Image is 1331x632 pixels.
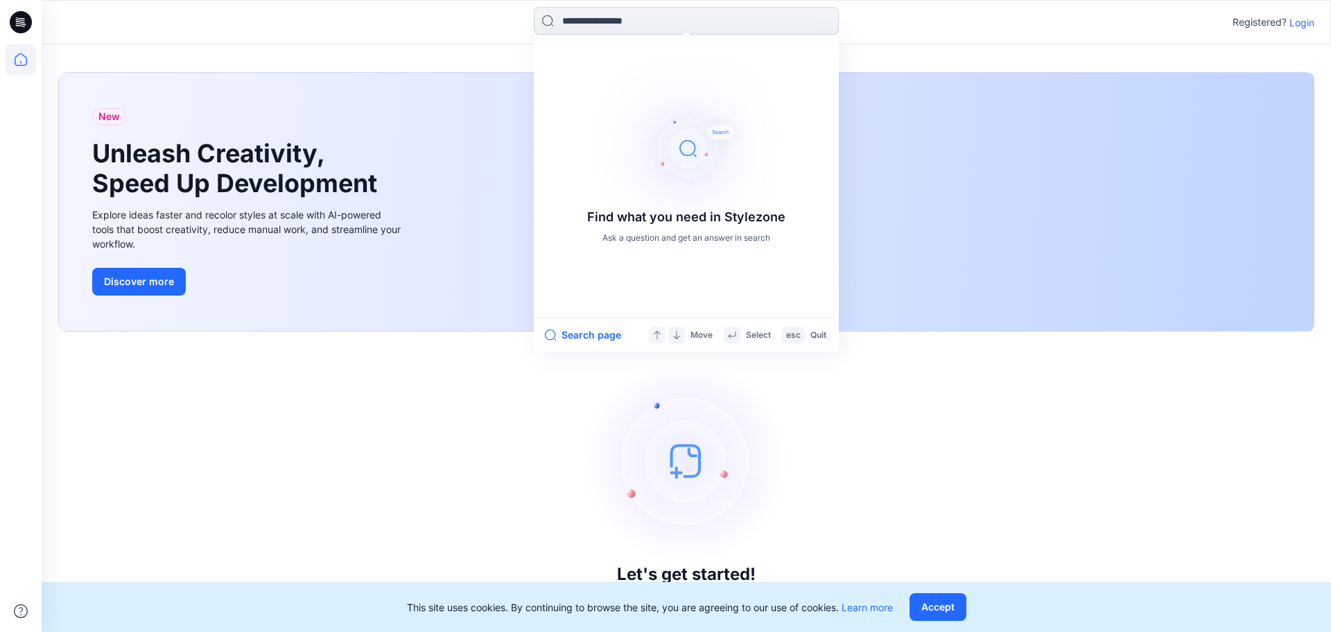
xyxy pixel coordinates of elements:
[1289,15,1314,30] p: Login
[98,108,120,125] span: New
[582,357,790,565] img: empty-state-image.svg
[407,600,893,615] p: This site uses cookies. By continuing to browse the site, you are agreeing to our use of cookies.
[92,268,186,296] button: Discover more
[842,601,893,613] a: Learn more
[690,328,713,343] p: Move
[746,328,771,343] p: Select
[810,328,826,343] p: Quit
[575,37,797,259] img: Find what you need
[92,207,404,251] div: Explore ideas faster and recolor styles at scale with AI-powered tools that boost creativity, red...
[1233,14,1287,31] p: Registered?
[786,328,801,343] p: esc
[545,327,621,343] button: Search page
[92,139,383,198] h1: Unleash Creativity, Speed Up Development
[92,268,404,296] a: Discover more
[617,565,756,584] h3: Let's get started!
[910,593,966,621] button: Accept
